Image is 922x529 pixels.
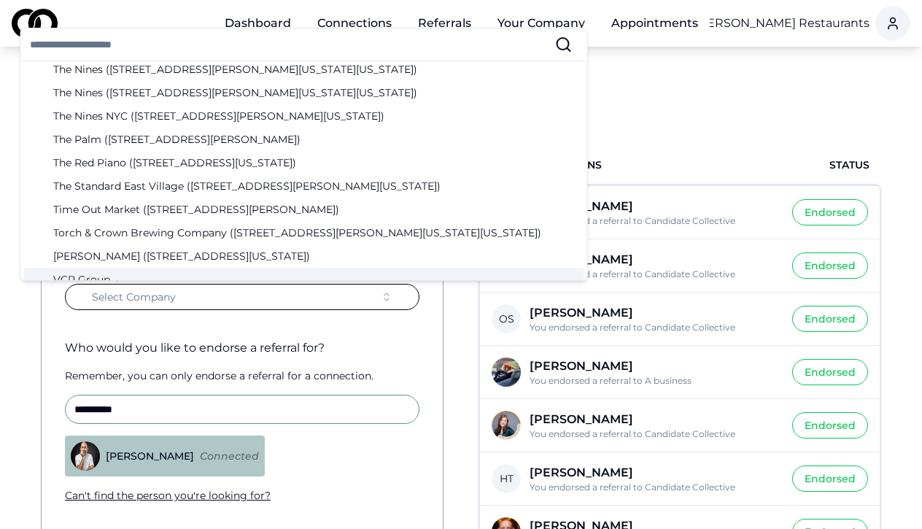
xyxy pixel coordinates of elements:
div: The Standard East Village ([STREET_ADDRESS][PERSON_NAME][US_STATE]) [24,174,584,198]
p: You endorsed a referral to A business [530,375,780,386]
div: [PERSON_NAME] [100,451,200,461]
p: [PERSON_NAME] [530,412,780,427]
div: Suggestions [21,61,587,280]
span: Select Company [92,290,176,304]
div: Connected [200,449,259,463]
div: The Nines ([STREET_ADDRESS][PERSON_NAME][US_STATE][US_STATE]) [24,81,584,104]
a: Dashboard [213,9,303,38]
div: [PERSON_NAME] ([STREET_ADDRESS][US_STATE]) [24,244,584,268]
div: The Red Piano ([STREET_ADDRESS][US_STATE]) [24,151,584,174]
div: Who would you like to endorse a referral for? [65,339,419,357]
button: Chef [PERSON_NAME] Restaurants [665,15,869,32]
a: Appointments [600,9,710,38]
p: [PERSON_NAME] [530,359,780,374]
div: The Nines ([STREET_ADDRESS][PERSON_NAME][US_STATE][US_STATE]) [24,58,584,81]
p: You endorsed a referral to Candidate Collective [530,269,780,279]
div: Time Out Market ([STREET_ADDRESS][PERSON_NAME]) [24,198,584,221]
p: You endorsed a referral to Candidate Collective [530,322,780,333]
img: Hannah Gross [492,411,521,440]
div: Torch & Crown Brewing Company ([STREET_ADDRESS][PERSON_NAME][US_STATE][US_STATE]) [24,221,584,244]
p: You endorsed a referral to Candidate Collective [530,215,780,226]
span: HT [492,464,521,493]
p: [PERSON_NAME] [530,252,780,267]
p: [PERSON_NAME] [530,199,780,214]
nav: Main [213,9,710,38]
span: Status [829,158,869,172]
div: The Palm ([STREET_ADDRESS][PERSON_NAME]) [24,128,584,151]
span: OS [492,304,521,333]
p: [PERSON_NAME] [530,306,780,320]
div: VCR Group [24,268,584,291]
div: Remember, you can only endorse a referral for a connection. [65,368,419,383]
img: logo [12,9,58,38]
a: Referrals [406,9,483,38]
a: Connections [306,9,403,38]
p: You endorsed a referral to Candidate Collective [530,482,780,493]
p: You endorsed a referral to Candidate Collective [530,428,780,439]
p: [PERSON_NAME] [530,466,780,480]
img: Brett Traussi [492,358,521,387]
div: The Nines NYC ([STREET_ADDRESS][PERSON_NAME][US_STATE]) [24,104,584,128]
img: 7c9f7354-d216-4eca-a593-158b3da62616-chef%20photo-profile_picture.jpg [71,441,100,471]
button: Your Company [486,9,597,38]
div: Can ' t find the person you ' re looking for? [65,488,419,503]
